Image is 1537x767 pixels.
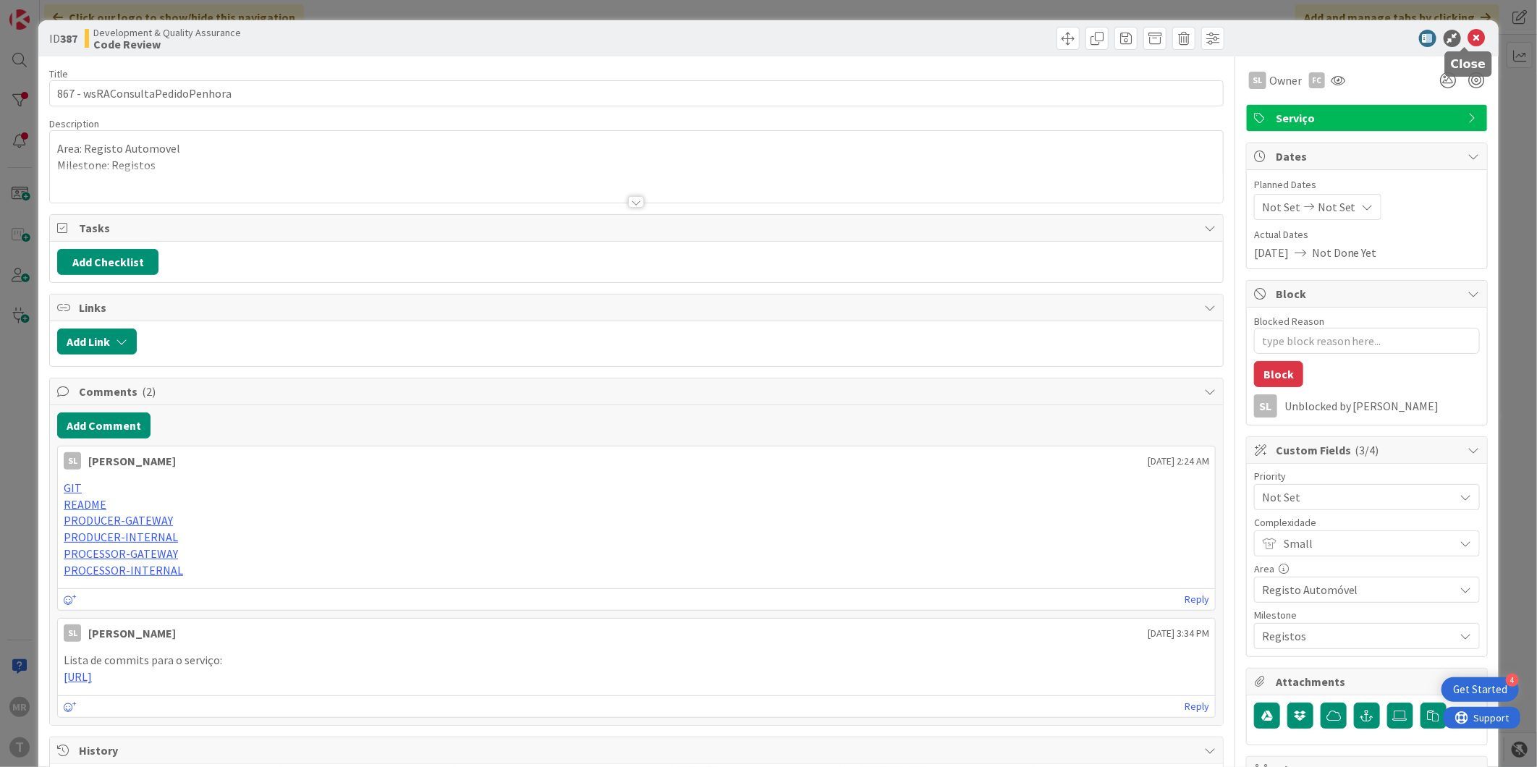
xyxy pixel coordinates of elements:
span: Dates [1276,148,1461,165]
div: Priority [1254,471,1480,481]
span: Planned Dates [1254,177,1480,192]
div: Area [1254,564,1480,574]
span: Not Set [1262,487,1447,507]
span: Registo Automóvel [1262,580,1447,600]
a: GIT [64,480,82,495]
div: [PERSON_NAME] [88,452,176,470]
a: Reply [1185,590,1209,609]
a: PROCESSOR-INTERNAL [64,563,183,577]
label: Title [49,67,68,80]
div: SL [1249,72,1266,89]
span: Attachments [1276,673,1461,690]
span: Links [79,299,1197,316]
div: Get Started [1453,682,1507,697]
span: Actual Dates [1254,227,1480,242]
div: Complexidade [1254,517,1480,527]
label: Blocked Reason [1254,315,1324,328]
div: FC [1309,72,1325,88]
span: Not Done Yet [1312,244,1377,261]
span: [DATE] [1254,244,1289,261]
div: 4 [1506,674,1519,687]
div: Unblocked by [PERSON_NAME] [1284,399,1480,412]
span: Support [30,2,66,20]
span: ( 3/4 ) [1355,443,1379,457]
div: SL [1254,394,1277,418]
span: Registos [1262,626,1447,646]
p: Milestone: Registos [57,157,1216,174]
div: [PERSON_NAME] [88,624,176,642]
span: Tasks [79,219,1197,237]
b: Code Review [93,38,241,50]
input: type card name here... [49,80,1224,106]
a: [URL] [64,669,92,684]
span: Not Set [1318,198,1356,216]
span: Custom Fields [1276,441,1461,459]
span: [DATE] 3:34 PM [1148,626,1209,641]
span: Comments [79,383,1197,400]
a: PRODUCER-INTERNAL [64,530,178,544]
span: Serviço [1276,109,1461,127]
span: History [79,742,1197,759]
span: ID [49,30,77,47]
a: PROCESSOR-GATEWAY [64,546,178,561]
span: Description [49,117,99,130]
span: Development & Quality Assurance [93,27,241,38]
button: Block [1254,361,1303,387]
span: Block [1276,285,1461,302]
div: Milestone [1254,610,1480,620]
button: Add Comment [57,412,151,438]
b: 387 [60,31,77,46]
span: [DATE] 2:24 AM [1148,454,1209,469]
a: Reply [1185,698,1209,716]
div: SL [64,624,81,642]
a: PRODUCER-GATEWAY [64,513,173,527]
span: ( 2 ) [142,384,156,399]
p: Lista de commits para o serviço: [64,652,1209,669]
span: Not Set [1262,198,1300,216]
div: SL [64,452,81,470]
button: Add Checklist [57,249,158,275]
span: Owner [1269,72,1302,89]
a: README [64,497,106,512]
p: Area: Registo Automovel [57,140,1216,157]
button: Add Link [57,329,137,355]
div: Open Get Started checklist, remaining modules: 4 [1441,677,1519,702]
span: Small [1284,533,1447,554]
h5: Close [1451,57,1486,71]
